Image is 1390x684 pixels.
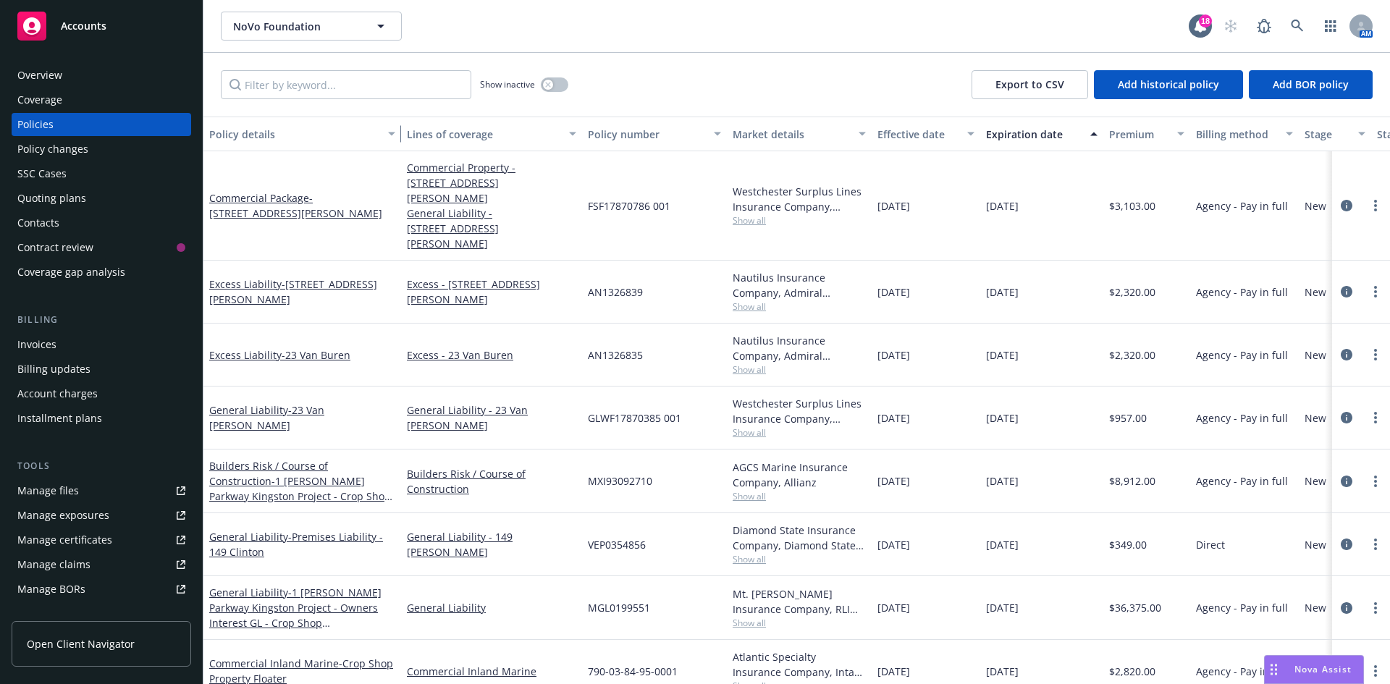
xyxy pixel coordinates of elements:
[17,64,62,87] div: Overview
[17,138,88,161] div: Policy changes
[1118,77,1219,91] span: Add historical policy
[588,664,678,679] span: 790-03-84-95-0001
[1305,127,1349,142] div: Stage
[1264,655,1364,684] button: Nova Assist
[1196,347,1288,363] span: Agency - Pay in full
[12,553,191,576] a: Manage claims
[1367,346,1384,363] a: more
[17,602,127,625] div: Summary of insurance
[209,530,383,559] a: General Liability
[733,490,866,502] span: Show all
[12,459,191,473] div: Tools
[986,664,1019,679] span: [DATE]
[1109,410,1147,426] span: $957.00
[1299,117,1371,151] button: Stage
[209,127,379,142] div: Policy details
[733,460,866,490] div: AGCS Marine Insurance Company, Allianz
[1316,12,1345,41] a: Switch app
[1249,70,1373,99] button: Add BOR policy
[12,211,191,235] a: Contacts
[209,277,377,306] span: - [STREET_ADDRESS][PERSON_NAME]
[986,410,1019,426] span: [DATE]
[407,402,576,433] a: General Liability - 23 Van [PERSON_NAME]
[209,586,382,645] span: - 1 [PERSON_NAME] Parkway Kingston Project - Owners Interest GL - Crop Shop [PERSON_NAME] Valley LLC
[12,528,191,552] a: Manage certificates
[209,348,350,362] a: Excess Liability
[1109,664,1155,679] span: $2,820.00
[17,113,54,136] div: Policies
[407,600,576,615] a: General Liability
[1367,599,1384,617] a: more
[1216,12,1245,41] a: Start snowing
[209,277,377,306] a: Excess Liability
[588,127,705,142] div: Policy number
[877,347,910,363] span: [DATE]
[17,211,59,235] div: Contacts
[12,602,191,625] a: Summary of insurance
[1367,473,1384,490] a: more
[12,407,191,430] a: Installment plans
[12,333,191,356] a: Invoices
[209,191,382,220] a: Commercial Package
[877,664,910,679] span: [DATE]
[1109,347,1155,363] span: $2,320.00
[1196,410,1288,426] span: Agency - Pay in full
[1305,198,1326,214] span: New
[12,504,191,527] span: Manage exposures
[12,6,191,46] a: Accounts
[986,473,1019,489] span: [DATE]
[12,236,191,259] a: Contract review
[12,261,191,284] a: Coverage gap analysis
[12,313,191,327] div: Billing
[733,617,866,629] span: Show all
[1109,127,1168,142] div: Premium
[986,127,1082,142] div: Expiration date
[588,473,652,489] span: MXI93092710
[733,586,866,617] div: Mt. [PERSON_NAME] Insurance Company, RLI Corp, Amwins
[27,636,135,651] span: Open Client Navigator
[480,78,535,90] span: Show inactive
[12,88,191,111] a: Coverage
[209,474,392,518] span: - 1 [PERSON_NAME] Parkway Kingston Project - Crop Shop [PERSON_NAME] Valley LLC
[1305,600,1326,615] span: New
[1367,283,1384,300] a: more
[1305,473,1326,489] span: New
[17,553,90,576] div: Manage claims
[1367,662,1384,680] a: more
[61,20,106,32] span: Accounts
[733,426,866,439] span: Show all
[12,138,191,161] a: Policy changes
[1109,537,1147,552] span: $349.00
[733,127,850,142] div: Market details
[1265,656,1283,683] div: Drag to move
[401,117,582,151] button: Lines of coverage
[1283,12,1312,41] a: Search
[986,284,1019,300] span: [DATE]
[1094,70,1243,99] button: Add historical policy
[407,347,576,363] a: Excess - 23 Van Buren
[877,127,959,142] div: Effective date
[407,276,576,307] a: Excess - [STREET_ADDRESS][PERSON_NAME]
[221,70,471,99] input: Filter by keyword...
[1273,77,1349,91] span: Add BOR policy
[209,586,382,645] a: General Liability
[877,410,910,426] span: [DATE]
[1305,284,1326,300] span: New
[282,348,350,362] span: - 23 Van Buren
[1305,537,1326,552] span: New
[733,300,866,313] span: Show all
[1250,12,1279,41] a: Report a Bug
[17,578,85,601] div: Manage BORs
[995,77,1064,91] span: Export to CSV
[12,113,191,136] a: Policies
[233,19,358,34] span: NoVo Foundation
[733,396,866,426] div: Westchester Surplus Lines Insurance Company, Chubb Group, RT Specialty Insurance Services, LLC (R...
[588,600,650,615] span: MGL0199551
[1338,473,1355,490] a: circleInformation
[733,553,866,565] span: Show all
[407,664,576,679] a: Commercial Inland Marine
[17,333,56,356] div: Invoices
[1196,473,1288,489] span: Agency - Pay in full
[1338,283,1355,300] a: circleInformation
[407,206,576,251] a: General Liability - [STREET_ADDRESS][PERSON_NAME]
